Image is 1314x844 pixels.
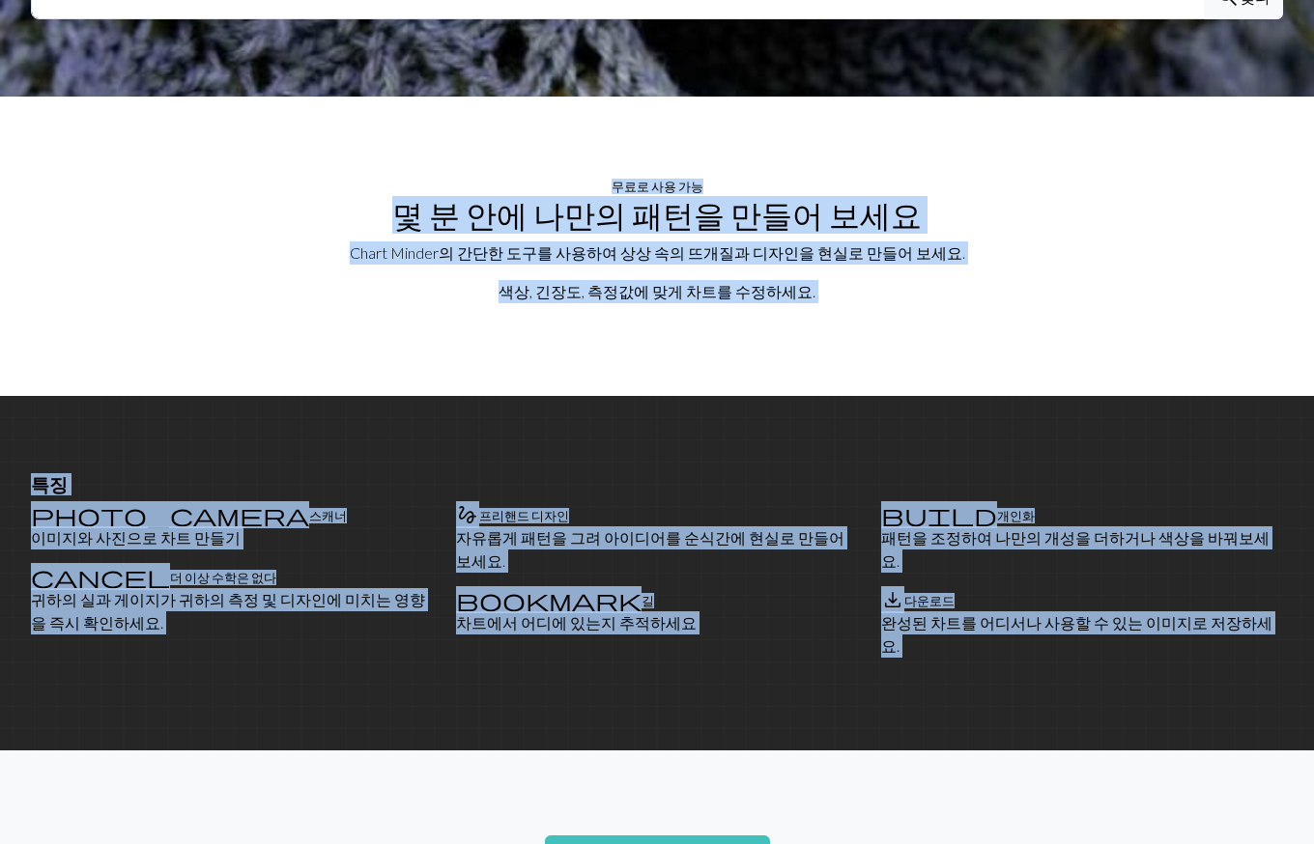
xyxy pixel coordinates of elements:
font: 귀하의 실과 게이지가 귀하의 측정 및 디자인에 미치는 영향을 즉시 확인하세요. [31,590,425,632]
font: 몇 분 안에 나만의 패턴을 만들어 보세요 [392,196,922,234]
span: cancel [31,563,170,590]
font: 스캐너 [309,508,347,523]
span: build [881,501,997,528]
font: 다운로드 [904,593,955,608]
font: 완성된 차트를 어디서나 사용할 수 있는 이미지로 저장하세요. [881,613,1272,655]
font: 길 [642,593,654,608]
font: 개인화 [997,508,1035,523]
font: 무료로 사용 가능 [612,179,703,194]
span: gesture [456,501,479,528]
font: 프리핸드 디자인 [479,508,569,523]
span: save_alt [881,586,904,613]
font: 패턴을 조정하여 나만의 개성을 더하거나 색상을 바꿔보세요. [881,528,1270,570]
font: 이미지와 사진으로 차트 만들기 [31,528,241,547]
font: 자유롭게 패턴을 그려 아이디어를 순식간에 현실로 만들어 보세요. [456,528,844,570]
font: 더 이상 수학은 없다 [170,570,276,585]
font: 색상, 긴장도, 측정값에 맞게 차트를 수정하세요. [499,282,815,300]
span: bookmark [456,586,642,613]
font: 특징 [31,473,68,495]
font: Chart Minder의 간단한 도구를 사용하여 상상 속의 뜨개질과 디자인을 현실로 만들어 보세요. [350,243,965,262]
font: 차트에서 어디에 있는지 추적하세요 [456,613,697,632]
span: photo_camera [31,501,309,528]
